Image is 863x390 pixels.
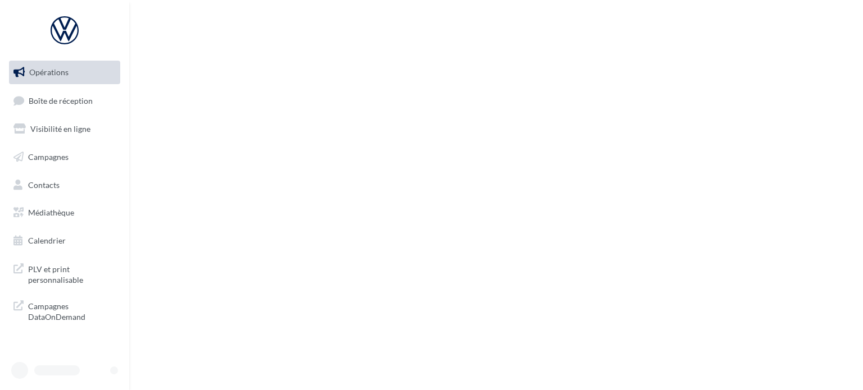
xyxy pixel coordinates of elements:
[7,201,122,224] a: Médiathèque
[7,173,122,197] a: Contacts
[29,95,93,105] span: Boîte de réception
[28,299,116,323] span: Campagnes DataOnDemand
[28,236,66,245] span: Calendrier
[7,145,122,169] a: Campagnes
[7,61,122,84] a: Opérations
[7,229,122,253] a: Calendrier
[30,124,90,134] span: Visibilité en ligne
[7,257,122,290] a: PLV et print personnalisable
[29,67,69,77] span: Opérations
[28,180,60,189] span: Contacts
[28,152,69,162] span: Campagnes
[7,89,122,113] a: Boîte de réception
[28,208,74,217] span: Médiathèque
[7,117,122,141] a: Visibilité en ligne
[7,294,122,327] a: Campagnes DataOnDemand
[28,261,116,286] span: PLV et print personnalisable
